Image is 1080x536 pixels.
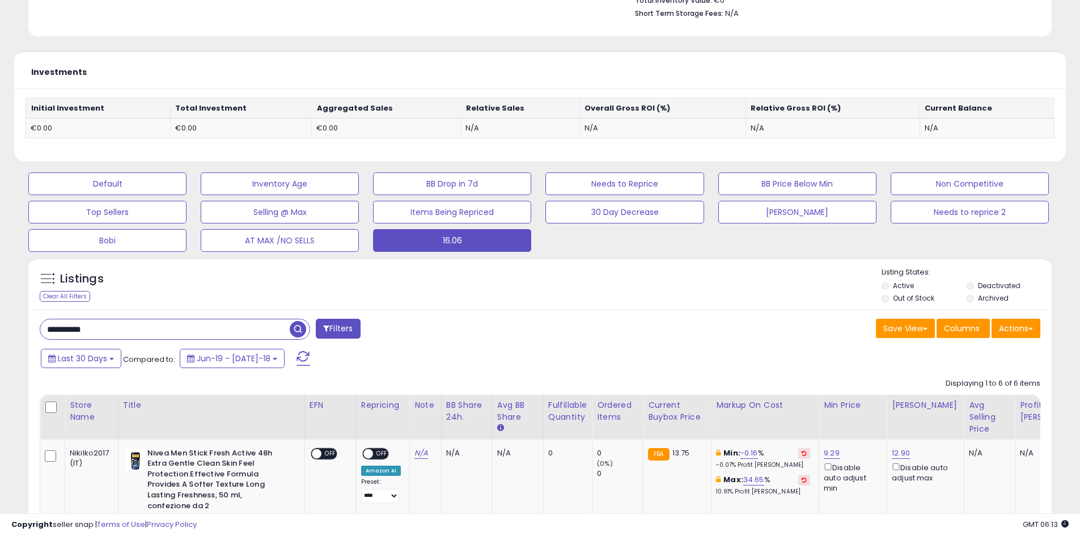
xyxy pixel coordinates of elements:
button: Filters [316,319,360,339]
a: 9.29 [824,448,840,459]
th: The percentage added to the cost of goods (COGS) that forms the calculator for Min & Max prices. [711,395,819,440]
h5: Listings [60,271,104,287]
a: Privacy Policy [147,519,197,530]
div: Note [414,399,437,411]
button: BB Drop in 7d [373,172,531,195]
a: 12.90 [892,448,910,459]
div: % [716,448,810,469]
a: Terms of Use [97,519,145,530]
button: Inventory Age [201,172,359,195]
div: BB Share 24h. [446,399,488,423]
button: Default [28,172,187,195]
button: Selling @ Max [201,201,359,223]
b: Max: [723,474,743,485]
button: Last 30 Days [41,349,121,368]
span: Columns [944,323,980,334]
label: Active [893,281,914,290]
button: 16.06 [373,229,531,252]
span: Last 30 Days [58,353,107,364]
button: Non Competitive [891,172,1049,195]
button: [PERSON_NAME] [718,201,876,223]
strong: Copyright [11,519,53,530]
button: Top Sellers [28,201,187,223]
button: Columns [937,319,990,338]
button: Jun-19 - [DATE]-18 [180,349,285,368]
p: 10.91% Profit [PERSON_NAME] [716,488,810,496]
div: N/A [969,448,1006,458]
button: Save View [876,319,935,338]
p: Listing States: [882,267,1052,278]
div: Min Price [824,399,882,411]
p: -0.07% Profit [PERSON_NAME] [716,461,810,469]
td: €0.00 [170,118,311,138]
b: Min: [723,448,740,458]
div: [PERSON_NAME] [892,399,959,411]
div: 0 [597,469,643,479]
td: N/A [746,118,920,138]
small: (0%) [597,459,613,468]
span: 13.75 [672,448,690,458]
div: Ordered Items [597,399,638,423]
th: Initial Investment [26,98,171,119]
a: -0.16 [740,448,758,459]
div: Avg Selling Price [969,399,1010,435]
div: Nikilko2017 (IT) [70,448,109,469]
td: €0.00 [312,118,461,138]
span: Jun-19 - [DATE]-18 [197,353,270,364]
img: 31skut0r4QL._SL40_.jpg [126,448,145,471]
b: Nivea Men Stick Fresh Active 48h Extra Gentle Clean Skin Feel Protection Effective Formula Provid... [147,448,285,514]
label: Archived [978,293,1009,303]
label: Deactivated [978,281,1020,290]
small: Avg BB Share. [497,423,504,433]
span: N/A [725,8,739,19]
th: Relative Sales [461,98,579,119]
button: Items Being Repriced [373,201,531,223]
div: 0 [548,448,583,458]
label: Out of Stock [893,293,934,303]
td: €0.00 [26,118,171,138]
button: Bobi [28,229,187,252]
div: N/A [446,448,484,458]
div: Current Buybox Price [648,399,706,423]
button: Needs to reprice 2 [891,201,1049,223]
div: 0 [597,448,643,458]
button: AT MAX /NO SELLS [201,229,359,252]
div: Displaying 1 to 6 of 6 items [946,378,1040,389]
h5: Investments [31,68,87,77]
span: 2025-08-18 06:13 GMT [1023,519,1069,530]
div: seller snap | | [11,520,197,530]
button: BB Price Below Min [718,172,876,195]
div: Repricing [361,399,405,411]
th: Relative Gross ROI (%) [746,98,920,119]
div: EFN [310,399,351,411]
div: Store Name [70,399,113,423]
div: % [716,475,810,496]
a: 34.65 [743,474,764,486]
div: Title [123,399,300,411]
td: N/A [461,118,579,138]
div: Preset: [361,478,401,504]
b: Short Term Storage Fees: [635,9,723,18]
div: Clear All Filters [40,291,90,302]
div: Avg BB Share [497,399,539,423]
div: Fulfillable Quantity [548,399,587,423]
button: Needs to Reprice [545,172,704,195]
a: N/A [414,448,428,459]
th: Aggregated Sales [312,98,461,119]
button: 30 Day Decrease [545,201,704,223]
div: Disable auto adjust min [824,461,878,494]
span: Compared to: [123,354,175,365]
div: Markup on Cost [716,399,814,411]
th: Current Balance [920,98,1054,119]
small: FBA [648,448,669,461]
td: N/A [920,118,1054,138]
td: N/A [579,118,746,138]
th: Overall Gross ROI (%) [579,98,746,119]
div: Amazon AI [361,466,401,476]
span: OFF [373,449,391,458]
div: N/A [497,448,535,458]
div: Disable auto adjust max [892,461,955,483]
th: Total Investment [170,98,311,119]
button: Actions [992,319,1040,338]
span: OFF [321,449,340,458]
